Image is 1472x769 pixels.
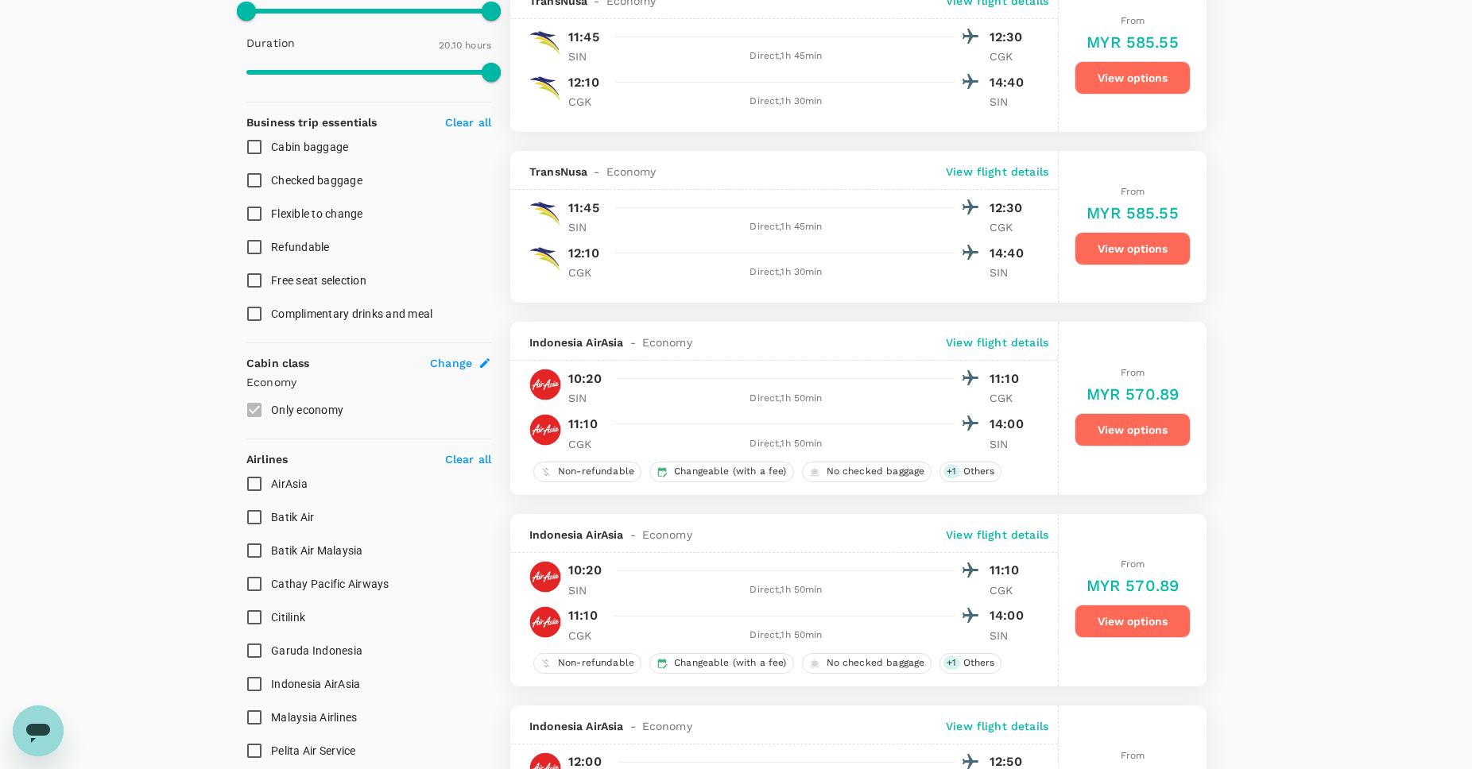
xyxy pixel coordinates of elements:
[271,644,362,657] span: Garuda Indonesia
[1087,573,1180,598] h6: MYR 570.89
[552,465,641,478] span: Non-refundable
[529,561,561,593] img: QZ
[529,606,561,638] img: QZ
[529,243,561,275] img: 8B
[649,462,793,482] div: Changeable (with a fee)
[649,653,793,674] div: Changeable (with a fee)
[529,72,561,104] img: 8B
[990,265,1029,280] p: SIN
[529,527,624,543] span: Indonesia AirAsia
[990,628,1029,643] p: SIN
[1075,232,1191,265] button: View options
[568,606,598,625] p: 11:10
[668,656,792,670] span: Changeable (with a fee)
[568,265,608,280] p: CGK
[568,28,599,47] p: 11:45
[642,334,692,350] span: Economy
[618,265,955,280] div: Direct , 1h 30min
[271,678,360,690] span: Indonesia AirAsia
[1087,29,1179,55] h6: MYR 585.55
[271,511,314,524] span: Batik Air
[990,94,1029,110] p: SIN
[1121,15,1145,26] span: From
[271,274,366,287] span: Free seat selection
[990,199,1029,218] p: 12:30
[271,241,330,253] span: Refundable
[802,462,932,482] div: No checked baggage
[271,307,432,320] span: Complimentary drinks and meal
[957,656,1001,670] span: Others
[946,334,1048,350] p: View flight details
[533,462,641,482] div: Non-refundable
[445,451,491,467] p: Clear all
[990,73,1029,92] p: 14:40
[529,369,561,400] img: QZ
[587,164,606,180] span: -
[990,390,1029,406] p: CGK
[618,48,955,64] div: Direct , 1h 45min
[1121,186,1145,197] span: From
[606,164,657,180] span: Economy
[618,391,955,407] div: Direct , 1h 50min
[1121,558,1145,570] span: From
[568,219,608,235] p: SIN
[529,334,624,350] span: Indonesia AirAsia
[990,606,1029,625] p: 14:00
[957,465,1001,478] span: Others
[13,705,64,756] iframe: Button to launch messaging window
[568,369,602,388] p: 10:20
[990,436,1029,452] p: SIN
[990,582,1029,598] p: CGK
[946,718,1048,734] p: View flight details
[618,628,955,643] div: Direct , 1h 50min
[990,219,1029,235] p: CGK
[820,465,932,478] span: No checked baggage
[990,244,1029,263] p: 14:40
[990,28,1029,47] p: 12:30
[246,374,491,390] p: Economy
[990,48,1029,64] p: CGK
[618,219,955,235] div: Direct , 1h 45min
[246,116,378,129] strong: Business trip essentials
[271,544,363,557] span: Batik Air Malaysia
[624,527,642,543] span: -
[568,561,602,580] p: 10:20
[939,653,1001,674] div: +1Others
[990,369,1029,388] p: 11:10
[990,561,1029,580] p: 11:10
[533,653,641,674] div: Non-refundable
[529,414,561,446] img: QZ
[271,611,305,624] span: Citilink
[618,436,955,452] div: Direct , 1h 50min
[271,404,343,416] span: Only economy
[445,114,491,130] p: Clear all
[668,465,792,478] span: Changeable (with a fee)
[802,653,932,674] div: No checked baggage
[568,73,599,92] p: 12:10
[568,415,598,434] p: 11:10
[271,174,362,187] span: Checked baggage
[246,357,310,369] strong: Cabin class
[624,334,642,350] span: -
[1087,200,1179,226] h6: MYR 585.55
[946,527,1048,543] p: View flight details
[430,355,472,371] span: Change
[568,628,608,643] p: CGK
[1075,605,1191,638] button: View options
[568,582,608,598] p: SIN
[820,656,932,670] span: No checked baggage
[939,462,1001,482] div: +1Others
[946,164,1048,180] p: View flight details
[568,390,608,406] p: SIN
[439,40,491,51] span: 20.10 hours
[568,244,599,263] p: 12:10
[529,198,561,230] img: 8B
[618,94,955,110] div: Direct , 1h 30min
[943,656,959,670] span: + 1
[568,48,608,64] p: SIN
[943,465,959,478] span: + 1
[246,453,288,466] strong: Airlines
[1121,367,1145,378] span: From
[618,582,955,598] div: Direct , 1h 50min
[624,718,642,734] span: -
